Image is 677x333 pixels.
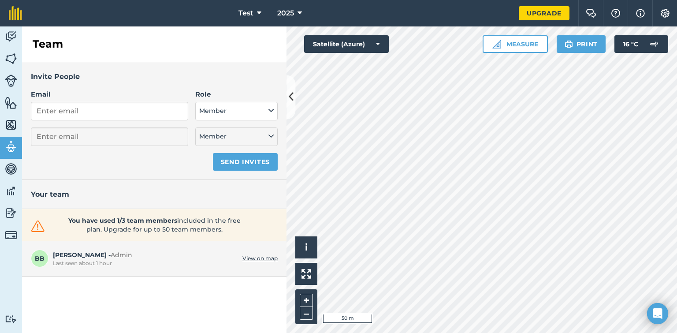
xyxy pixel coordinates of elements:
img: svg+xml;base64,PD94bWwgdmVyc2lvbj0iMS4wIiBlbmNvZGluZz0idXRmLTgiPz4KPCEtLSBHZW5lcmF0b3I6IEFkb2JlIE... [5,206,17,220]
img: A cog icon [660,9,670,18]
img: A question mark icon [610,9,621,18]
button: Member [195,127,278,146]
button: Measure [483,35,548,53]
button: Print [557,35,606,53]
div: Last seen about 1 hour [53,260,238,267]
img: Two speech bubbles overlapping with the left bubble in the forefront [586,9,596,18]
img: svg+xml;base64,PHN2ZyB4bWxucz0iaHR0cDovL3d3dy53My5vcmcvMjAwMC9zdmciIHdpZHRoPSIzMiIgaGVpZ2h0PSIzMC... [29,220,47,233]
img: svg+xml;base64,PHN2ZyB4bWxucz0iaHR0cDovL3d3dy53My5vcmcvMjAwMC9zdmciIHdpZHRoPSIxNyIgaGVpZ2h0PSIxNy... [636,8,645,19]
img: svg+xml;base64,PD94bWwgdmVyc2lvbj0iMS4wIiBlbmNvZGluZz0idXRmLTgiPz4KPCEtLSBHZW5lcmF0b3I6IEFkb2JlIE... [5,184,17,198]
h3: Invite People [31,71,278,82]
img: svg+xml;base64,PD94bWwgdmVyc2lvbj0iMS4wIiBlbmNvZGluZz0idXRmLTgiPz4KPCEtLSBHZW5lcmF0b3I6IEFkb2JlIE... [645,35,663,53]
span: BB [31,250,48,267]
a: You have used 1/3 team membersincluded in the free plan. Upgrade for up to 50 team members. [29,216,279,234]
img: svg+xml;base64,PD94bWwgdmVyc2lvbj0iMS4wIiBlbmNvZGluZz0idXRmLTgiPz4KPCEtLSBHZW5lcmF0b3I6IEFkb2JlIE... [5,75,17,87]
button: Member [195,102,278,120]
button: i [295,236,317,258]
span: Test [238,8,253,19]
input: Enter email [31,102,188,120]
span: Admin [111,251,132,259]
input: Enter email [31,127,188,146]
span: 16 ° C [623,35,638,53]
div: Open Intercom Messenger [647,303,668,324]
label: Email [31,89,188,100]
a: Upgrade [519,6,569,20]
button: Satellite (Azure) [304,35,389,53]
label: Role [195,89,278,100]
a: View on map [242,255,278,262]
img: svg+xml;base64,PD94bWwgdmVyc2lvbj0iMS4wIiBlbmNvZGluZz0idXRmLTgiPz4KPCEtLSBHZW5lcmF0b3I6IEFkb2JlIE... [5,162,17,176]
button: 16 °C [614,35,668,53]
img: svg+xml;base64,PHN2ZyB4bWxucz0iaHR0cDovL3d3dy53My5vcmcvMjAwMC9zdmciIHdpZHRoPSI1NiIgaGVpZ2h0PSI2MC... [5,118,17,131]
img: svg+xml;base64,PHN2ZyB4bWxucz0iaHR0cDovL3d3dy53My5vcmcvMjAwMC9zdmciIHdpZHRoPSI1NiIgaGVpZ2h0PSI2MC... [5,96,17,109]
h3: Your team [31,189,278,200]
img: fieldmargin Logo [9,6,22,20]
img: svg+xml;base64,PHN2ZyB4bWxucz0iaHR0cDovL3d3dy53My5vcmcvMjAwMC9zdmciIHdpZHRoPSI1NiIgaGVpZ2h0PSI2MC... [5,52,17,65]
span: included in the free plan. Upgrade for up to 50 team members. [60,216,248,234]
strong: You have used 1/3 team members [68,217,177,224]
button: – [300,307,313,320]
button: Send invites [213,153,278,171]
span: 2025 [277,8,294,19]
img: svg+xml;base64,PD94bWwgdmVyc2lvbj0iMS4wIiBlbmNvZGluZz0idXRmLTgiPz4KPCEtLSBHZW5lcmF0b3I6IEFkb2JlIE... [5,30,17,43]
img: svg+xml;base64,PD94bWwgdmVyc2lvbj0iMS4wIiBlbmNvZGluZz0idXRmLTgiPz4KPCEtLSBHZW5lcmF0b3I6IEFkb2JlIE... [5,229,17,241]
img: Four arrows, one pointing top left, one top right, one bottom right and the last bottom left [301,269,311,279]
span: [PERSON_NAME] - [53,250,238,267]
img: svg+xml;base64,PD94bWwgdmVyc2lvbj0iMS4wIiBlbmNvZGluZz0idXRmLTgiPz4KPCEtLSBHZW5lcmF0b3I6IEFkb2JlIE... [5,315,17,323]
img: svg+xml;base64,PD94bWwgdmVyc2lvbj0iMS4wIiBlbmNvZGluZz0idXRmLTgiPz4KPCEtLSBHZW5lcmF0b3I6IEFkb2JlIE... [5,140,17,153]
img: Ruler icon [492,40,501,49]
h2: Team [33,37,63,51]
button: + [300,294,313,307]
img: svg+xml;base64,PHN2ZyB4bWxucz0iaHR0cDovL3d3dy53My5vcmcvMjAwMC9zdmciIHdpZHRoPSIxOSIgaGVpZ2h0PSIyNC... [565,39,573,49]
span: i [305,242,308,253]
